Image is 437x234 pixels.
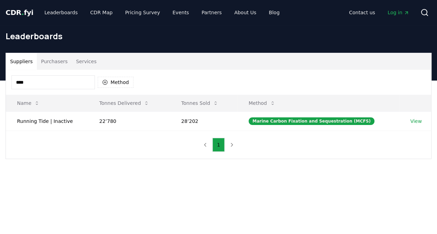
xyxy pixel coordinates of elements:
button: 1 [212,138,225,152]
a: CDR Map [85,6,118,19]
button: Purchasers [37,53,72,70]
a: Leaderboards [39,6,83,19]
div: Marine Carbon Fixation and Sequestration (MCFS) [249,117,374,125]
span: Log in [388,9,409,16]
td: 28’202 [170,111,237,131]
a: Blog [263,6,285,19]
a: Contact us [343,6,381,19]
a: Events [167,6,194,19]
td: 22’780 [88,111,170,131]
button: Services [72,53,101,70]
h1: Leaderboards [6,31,431,42]
a: Pricing Survey [120,6,165,19]
button: Name [11,96,45,110]
nav: Main [39,6,285,19]
a: Partners [196,6,227,19]
td: Running Tide | Inactive [6,111,88,131]
span: CDR fyi [6,8,33,17]
button: Method [243,96,281,110]
button: Tonnes Sold [176,96,224,110]
button: Tonnes Delivered [94,96,155,110]
a: CDR.fyi [6,8,33,17]
button: Method [98,77,133,88]
a: Log in [382,6,415,19]
button: Suppliers [6,53,37,70]
nav: Main [343,6,415,19]
a: View [410,118,422,125]
a: About Us [229,6,262,19]
span: . [22,8,24,17]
